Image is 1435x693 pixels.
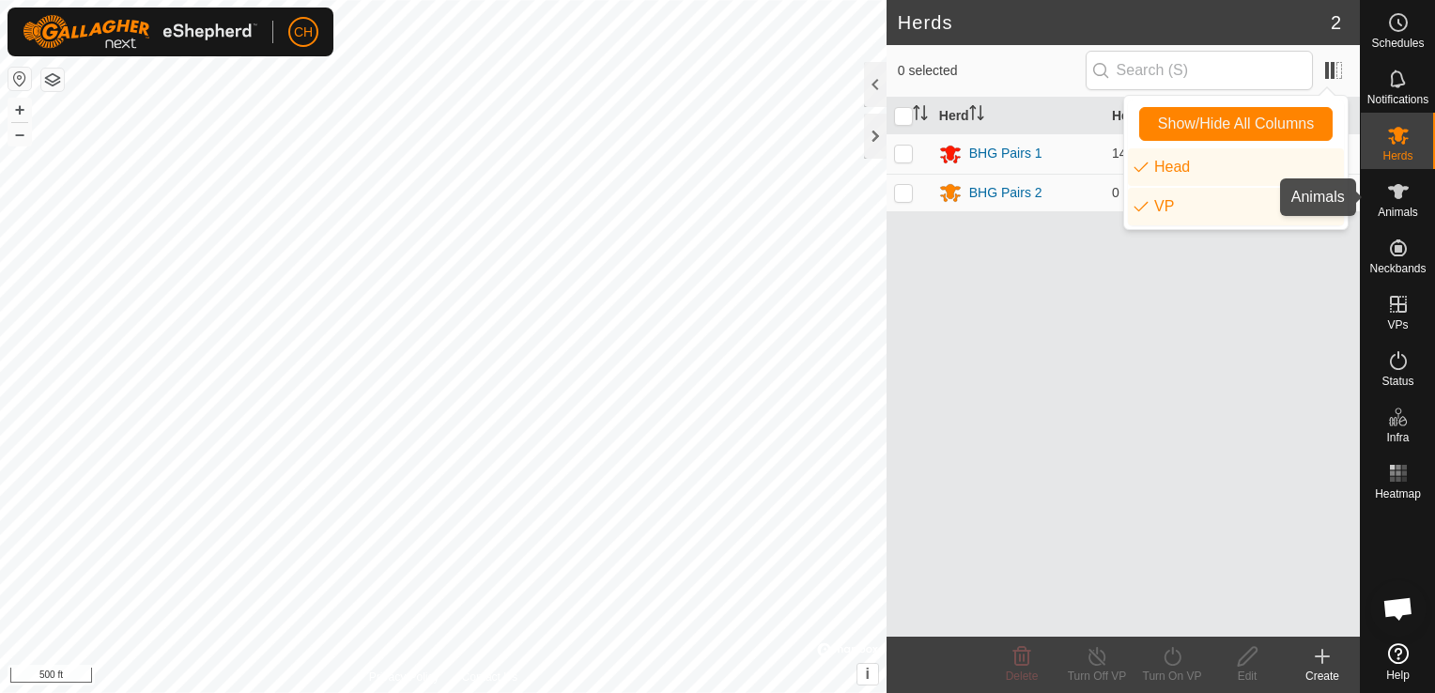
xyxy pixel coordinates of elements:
[1139,107,1333,141] button: Show/Hide All Columns
[462,669,517,685] a: Contact Us
[1059,668,1134,685] div: Turn Off VP
[932,98,1104,134] th: Herd
[1112,185,1119,200] span: 0
[866,666,870,682] span: i
[1386,670,1410,681] span: Help
[1158,115,1314,132] span: Show/Hide All Columns
[1128,148,1344,186] li: vp.label.head
[1381,376,1413,387] span: Status
[294,23,313,42] span: CH
[969,144,1042,163] div: BHG Pairs 1
[1128,188,1344,225] li: vp.label.vp
[1382,150,1412,162] span: Herds
[1104,98,1187,134] th: Head
[1371,38,1424,49] span: Schedules
[369,669,440,685] a: Privacy Policy
[41,69,64,91] button: Map Layers
[8,123,31,146] button: –
[8,99,31,121] button: +
[1369,263,1426,274] span: Neckbands
[913,108,928,123] p-sorticon: Activate to sort
[1386,432,1409,443] span: Infra
[857,664,878,685] button: i
[8,68,31,90] button: Reset Map
[1112,146,1134,161] span: 148
[1285,668,1360,685] div: Create
[898,61,1086,81] span: 0 selected
[1210,668,1285,685] div: Edit
[23,15,257,49] img: Gallagher Logo
[1134,668,1210,685] div: Turn On VP
[1331,8,1341,37] span: 2
[1370,580,1427,637] div: Open chat
[1375,488,1421,500] span: Heatmap
[1006,670,1039,683] span: Delete
[1361,636,1435,688] a: Help
[1086,51,1313,90] input: Search (S)
[969,183,1042,203] div: BHG Pairs 2
[1387,319,1408,331] span: VPs
[1367,94,1428,105] span: Notifications
[969,108,984,123] p-sorticon: Activate to sort
[898,11,1331,34] h2: Herds
[1378,207,1418,218] span: Animals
